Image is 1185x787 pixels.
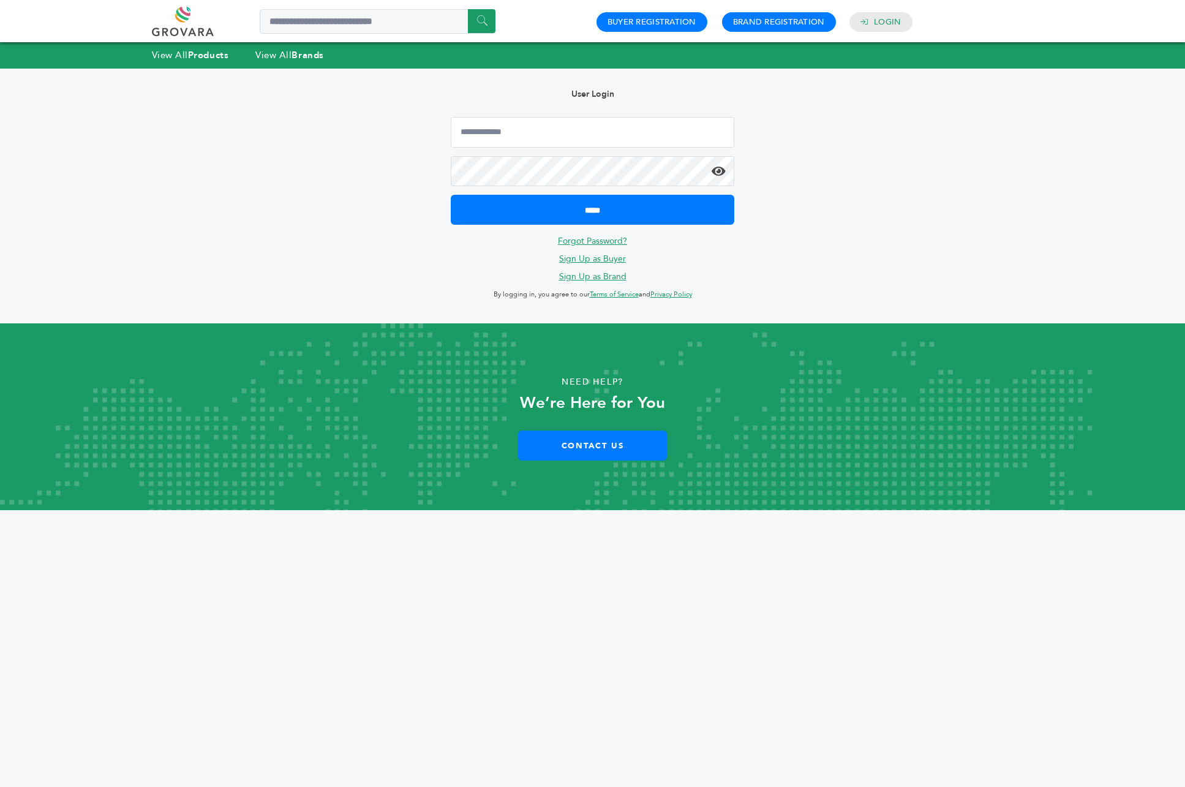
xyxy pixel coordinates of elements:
[650,290,692,299] a: Privacy Policy
[59,373,1126,391] p: Need Help?
[451,287,735,302] p: By logging in, you agree to our and
[520,392,665,414] strong: We’re Here for You
[590,290,639,299] a: Terms of Service
[558,235,627,247] a: Forgot Password?
[451,117,735,148] input: Email Address
[571,88,614,100] b: User Login
[559,271,626,282] a: Sign Up as Brand
[733,17,825,28] a: Brand Registration
[188,49,228,61] strong: Products
[518,431,667,461] a: Contact Us
[292,49,323,61] strong: Brands
[152,49,229,61] a: View AllProducts
[608,17,696,28] a: Buyer Registration
[260,9,495,34] input: Search a product or brand...
[255,49,324,61] a: View AllBrands
[559,253,626,265] a: Sign Up as Buyer
[874,17,901,28] a: Login
[451,156,735,187] input: Password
